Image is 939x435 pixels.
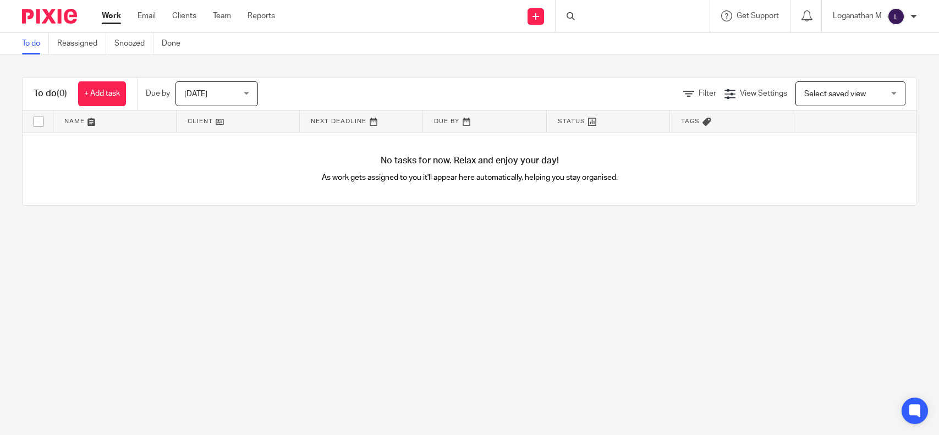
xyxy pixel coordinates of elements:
span: Select saved view [804,90,866,98]
a: To do [22,33,49,54]
a: Reassigned [57,33,106,54]
a: Email [138,10,156,21]
a: Done [162,33,189,54]
p: Loganathan M [833,10,882,21]
span: View Settings [740,90,787,97]
img: Pixie [22,9,77,24]
a: Work [102,10,121,21]
span: Filter [699,90,716,97]
a: + Add task [78,81,126,106]
span: [DATE] [184,90,207,98]
h4: No tasks for now. Relax and enjoy your day! [23,155,916,167]
p: Due by [146,88,170,99]
img: svg%3E [887,8,905,25]
span: Tags [681,118,700,124]
span: Get Support [737,12,779,20]
a: Clients [172,10,196,21]
a: Team [213,10,231,21]
a: Snoozed [114,33,153,54]
p: As work gets assigned to you it'll appear here automatically, helping you stay organised. [246,172,693,183]
h1: To do [34,88,67,100]
span: (0) [57,89,67,98]
a: Reports [248,10,275,21]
